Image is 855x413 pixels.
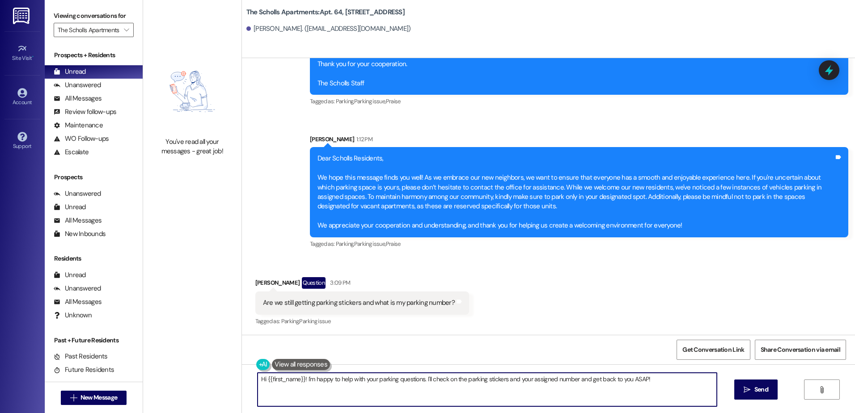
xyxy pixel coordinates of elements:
div: Prospects [45,173,143,182]
span: Parking issue [299,317,330,325]
div: 1:12 PM [354,135,372,144]
div: Review follow-ups [54,107,116,117]
span: Parking , [336,97,354,105]
div: Maintenance [54,121,103,130]
textarea: Hi {{first_name}}! I'm happy to help with your parking questions. I'll check on the parking stick... [258,373,716,406]
button: New Message [61,391,127,405]
span: Send [754,385,768,394]
span: Get Conversation Link [682,345,744,354]
span: New Message [80,393,117,402]
button: Share Conversation via email [755,340,846,360]
div: Are we still getting parking stickers and what is my parking number? [263,298,455,308]
div: You've read all your messages - great job! [153,137,232,156]
div: All Messages [54,297,102,307]
span: Parking issue , [354,240,386,248]
div: Tagged as: [310,237,848,250]
div: New Inbounds [54,229,106,239]
div: Question [302,277,326,288]
label: Viewing conversations for [54,9,134,23]
div: Future Residents [54,365,114,375]
span: Praise [386,240,401,248]
span: • [32,54,34,60]
div: Dear Scholls Residents, We hope this message finds you well! As we embrace our new neighbors, we ... [317,154,834,230]
i:  [70,394,77,401]
div: 3:09 PM [328,278,350,287]
div: WO Follow-ups [54,134,109,143]
a: Support [4,129,40,153]
input: All communities [58,23,119,37]
div: Unknown [54,311,92,320]
img: ResiDesk Logo [13,8,31,24]
div: Unanswered [54,189,101,198]
div: [PERSON_NAME] [255,277,469,291]
i:  [818,386,825,393]
div: Tagged as: [255,315,469,328]
div: Past + Future Residents [45,336,143,345]
span: Parking , [281,317,300,325]
div: Residents [45,254,143,263]
button: Send [734,379,778,400]
div: Unread [54,202,86,212]
span: Share Conversation via email [761,345,840,354]
i:  [124,26,129,34]
div: Unread [54,67,86,76]
span: Parking , [336,240,354,248]
span: Parking issue , [354,97,386,105]
div: All Messages [54,94,102,103]
a: Account [4,85,40,110]
div: Tagged as: [310,95,848,108]
button: Get Conversation Link [677,340,750,360]
div: Prospects + Residents [45,51,143,60]
div: Unanswered [54,284,101,293]
div: [PERSON_NAME]. ([EMAIL_ADDRESS][DOMAIN_NAME]) [246,24,411,34]
div: [PERSON_NAME] [310,135,848,147]
b: The Scholls Apartments: Apt. 64, [STREET_ADDRESS] [246,8,405,17]
a: Site Visit • [4,41,40,65]
div: Unanswered [54,80,101,90]
div: Unread [54,270,86,280]
div: Past Residents [54,352,108,361]
div: All Messages [54,216,102,225]
img: empty-state [153,50,232,133]
span: Praise [386,97,401,105]
div: Escalate [54,147,89,157]
i:  [744,386,750,393]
